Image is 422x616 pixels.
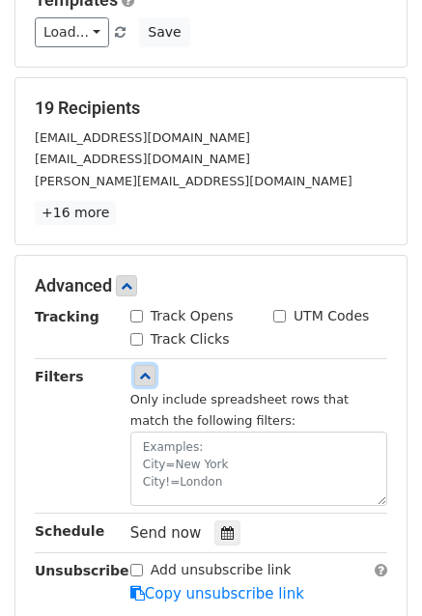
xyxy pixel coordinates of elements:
[151,560,292,580] label: Add unsubscribe link
[151,306,234,326] label: Track Opens
[294,306,369,326] label: UTM Codes
[325,523,422,616] iframe: Chat Widget
[35,152,250,166] small: [EMAIL_ADDRESS][DOMAIN_NAME]
[35,201,116,225] a: +16 more
[35,563,129,578] strong: Unsubscribe
[130,392,349,429] small: Only include spreadsheet rows that match the following filters:
[35,275,387,296] h5: Advanced
[35,17,109,47] a: Load...
[130,524,202,542] span: Send now
[35,523,104,539] strong: Schedule
[35,98,387,119] h5: 19 Recipients
[139,17,189,47] button: Save
[130,585,304,602] a: Copy unsubscribe link
[35,130,250,145] small: [EMAIL_ADDRESS][DOMAIN_NAME]
[35,369,84,384] strong: Filters
[35,309,99,324] strong: Tracking
[35,174,352,188] small: [PERSON_NAME][EMAIL_ADDRESS][DOMAIN_NAME]
[151,329,230,350] label: Track Clicks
